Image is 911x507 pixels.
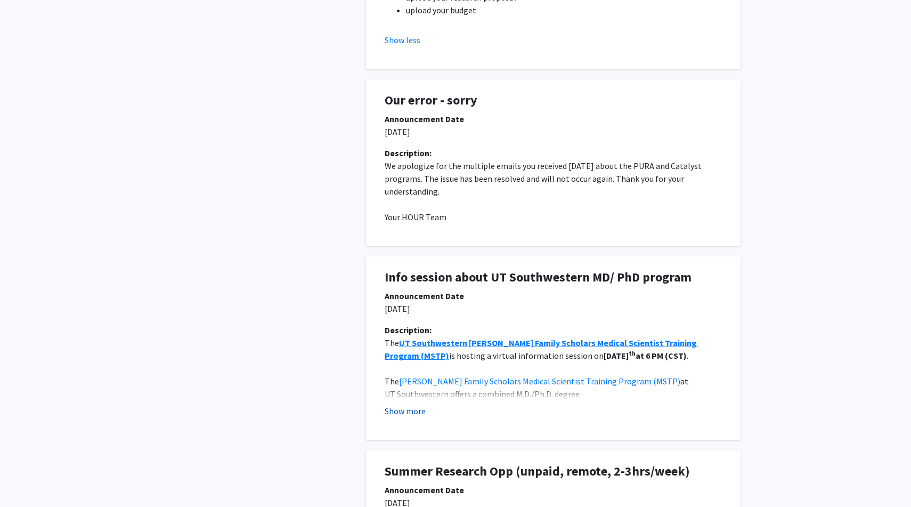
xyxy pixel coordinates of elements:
a: [PERSON_NAME] Family Scholars Medical Scientist Training Program (MSTP) [399,376,680,387]
button: Show more [385,405,426,417]
p: [DATE] [385,302,722,315]
div: Description: [385,324,722,336]
h1: Our error - sorry [385,93,722,108]
div: Announcement Date [385,484,722,496]
strong: at 6 PM (CST) [636,350,687,361]
p: We apologize for the multiple emails you received [DATE] about the PURA and Catalyst programs. Th... [385,159,722,198]
h1: Info session about UT Southwestern MD/ PhD program [385,270,722,285]
button: Show less [385,34,420,46]
span: . [687,350,688,361]
span: is hosting a virtual information session on [449,350,604,361]
h1: Summer Research Opp (unpaid, remote, 2-3hrs/week) [385,464,722,479]
strong: th [629,349,636,357]
strong: [DATE] [604,350,629,361]
p: Your HOUR Team [385,211,722,223]
div: Announcement Date [385,112,722,125]
div: Announcement Date [385,289,722,302]
span: at UT Southwestern offers a combined M.D./Ph.D. degree from [385,376,690,412]
a: UT Southwestern [PERSON_NAME] Family Scholars Medical Scientist Training Program (MSTP) [385,337,698,361]
span: The [385,376,399,387]
iframe: Chat [8,459,45,499]
div: Description: [385,147,722,159]
li: upload your budget [406,4,722,17]
span: The [385,337,399,348]
p: [DATE] [385,125,722,138]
